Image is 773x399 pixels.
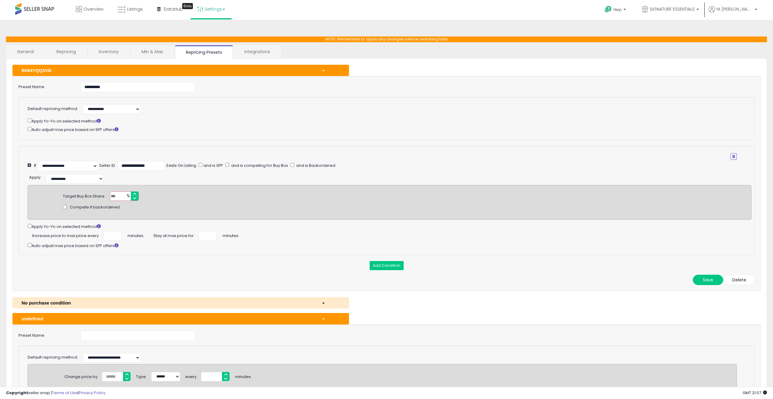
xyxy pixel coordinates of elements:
[79,390,105,396] a: Privacy Policy
[709,6,757,20] a: Hi [PERSON_NAME]
[128,231,144,239] span: minutes.
[28,223,751,230] div: Apply Yo-Yo on selected method
[70,205,120,210] span: Compete if backordered
[175,45,233,59] a: Repricing Presets
[127,6,143,12] span: Listings
[28,242,751,249] div: Auto adjust max price based on SFP offers
[12,65,349,76] button: B084YQQ5VB
[230,163,288,168] span: and is competing for Buy Box
[46,45,87,58] a: Repricing
[235,372,251,380] div: minutes
[604,5,612,13] i: Get Help
[650,6,695,12] span: SIGNATURE ESSENTIALS
[17,67,317,74] div: B084YQQ5VB
[28,126,737,133] div: Auto adjust max price based on SFP offers
[614,7,622,12] span: Help
[123,192,133,201] span: %
[84,6,103,12] span: Overview
[12,313,349,324] button: undefined
[164,6,183,12] span: DataHub
[693,275,723,285] button: Save
[223,231,239,239] span: minutes.
[203,163,223,168] span: and is SFP
[99,163,115,169] div: Seller ID
[295,163,335,168] span: and is Backordered
[6,390,105,396] div: seller snap | |
[28,355,78,360] label: Default repricing method:
[17,300,317,306] div: No purchase condition
[185,372,197,380] div: every
[88,45,130,58] a: Inventory
[370,261,404,270] button: Add Condition
[28,106,78,112] label: Default repricing method:
[14,82,76,90] label: Preset Name
[6,36,767,42] p: NOTE: Remember to apply any changes before switching tabs
[17,315,317,322] div: undefined
[166,163,196,169] div: Exists On Listing
[600,1,632,20] a: Help
[234,45,281,58] a: Integrations
[743,390,767,396] span: 2025-08-13 21:07 GMT
[63,191,105,199] div: Target Buy Box Share:
[32,231,99,239] span: Increase price to max price every
[64,372,97,380] div: Change price by
[29,174,40,180] span: Apply
[732,155,735,158] i: Remove Condition
[182,3,193,9] div: Tooltip anchor
[6,390,28,396] strong: Copyright
[52,390,78,396] a: Terms of Use
[28,117,737,124] div: Apply Yo-Yo on selected method
[136,372,147,380] div: Type:
[29,173,41,181] div: :
[724,275,754,285] button: Delete
[14,331,76,339] label: Preset Name
[6,45,45,58] a: General
[131,45,174,58] a: Min & Max
[153,231,194,239] span: Stay at max price for
[717,6,753,12] span: Hi [PERSON_NAME]
[12,297,349,308] button: No purchase condition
